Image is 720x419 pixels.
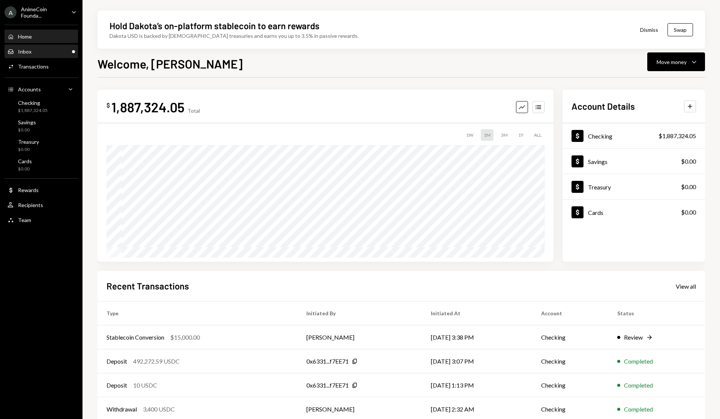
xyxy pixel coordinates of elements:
[306,357,349,366] div: 0x6331...f7EE71
[106,280,189,292] h2: Recent Transactions
[422,325,532,349] td: [DATE] 3:38 PM
[4,117,78,135] a: Savings$0.00
[18,100,48,106] div: Checking
[170,333,200,342] div: $15,000.00
[97,301,297,325] th: Type
[681,182,696,191] div: $0.00
[18,158,32,164] div: Cards
[562,149,705,174] a: Savings$0.00
[106,381,127,390] div: Deposit
[4,136,78,154] a: Treasury$0.00
[18,166,32,172] div: $0.00
[297,301,422,325] th: Initiated By
[4,183,78,197] a: Rewards
[647,52,705,71] button: Move money
[667,23,693,36] button: Swap
[4,6,16,18] div: A
[133,381,157,390] div: 10 USDC
[4,213,78,227] a: Team
[18,86,41,92] div: Accounts
[97,56,243,71] h1: Welcome, [PERSON_NAME]
[4,82,78,96] a: Accounts
[588,183,611,191] div: Treasury
[588,133,612,140] div: Checking
[532,349,608,373] td: Checking
[106,333,164,342] div: Stablecoin Conversion
[498,129,511,141] div: 3M
[532,301,608,325] th: Account
[532,325,608,349] td: Checking
[624,405,653,414] div: Completed
[657,58,687,66] div: Move money
[562,123,705,148] a: Checking$1,887,324.05
[531,129,544,141] div: ALL
[681,208,696,217] div: $0.00
[608,301,705,325] th: Status
[111,98,184,115] div: 1,887,324.05
[658,131,696,140] div: $1,887,324.05
[297,325,422,349] td: [PERSON_NAME]
[624,357,653,366] div: Completed
[676,282,696,290] a: View all
[4,60,78,73] a: Transactions
[106,405,137,414] div: Withdrawal
[562,200,705,225] a: Cards$0.00
[18,33,32,40] div: Home
[588,158,607,165] div: Savings
[21,6,65,19] div: AnimeCoin Founda...
[133,357,180,366] div: 492,272.59 USDC
[631,21,667,39] button: Dismiss
[562,174,705,199] a: Treasury$0.00
[422,301,532,325] th: Initiated At
[624,381,653,390] div: Completed
[588,209,603,216] div: Cards
[422,349,532,373] td: [DATE] 3:07 PM
[306,381,349,390] div: 0x6331...f7EE71
[532,373,608,397] td: Checking
[106,101,110,109] div: $
[481,129,493,141] div: 1M
[109,32,358,40] div: Dakota USD is backed by [DEMOGRAPHIC_DATA] treasuries and earns you up to 3.5% in passive rewards.
[681,157,696,166] div: $0.00
[18,63,49,70] div: Transactions
[422,373,532,397] td: [DATE] 1:13 PM
[624,333,643,342] div: Review
[18,217,31,223] div: Team
[4,30,78,43] a: Home
[4,156,78,174] a: Cards$0.00
[4,45,78,58] a: Inbox
[18,107,48,114] div: $1,887,324.05
[4,97,78,115] a: Checking$1,887,324.05
[571,100,635,112] h2: Account Details
[106,357,127,366] div: Deposit
[18,127,36,133] div: $0.00
[4,198,78,212] a: Recipients
[187,107,200,114] div: Total
[109,19,319,32] div: Hold Dakota’s on-platform stablecoin to earn rewards
[18,146,39,153] div: $0.00
[515,129,526,141] div: 1Y
[18,202,43,208] div: Recipients
[18,48,31,55] div: Inbox
[676,283,696,290] div: View all
[18,139,39,145] div: Treasury
[18,119,36,125] div: Savings
[18,187,39,193] div: Rewards
[143,405,175,414] div: 3,400 USDC
[463,129,476,141] div: 1W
